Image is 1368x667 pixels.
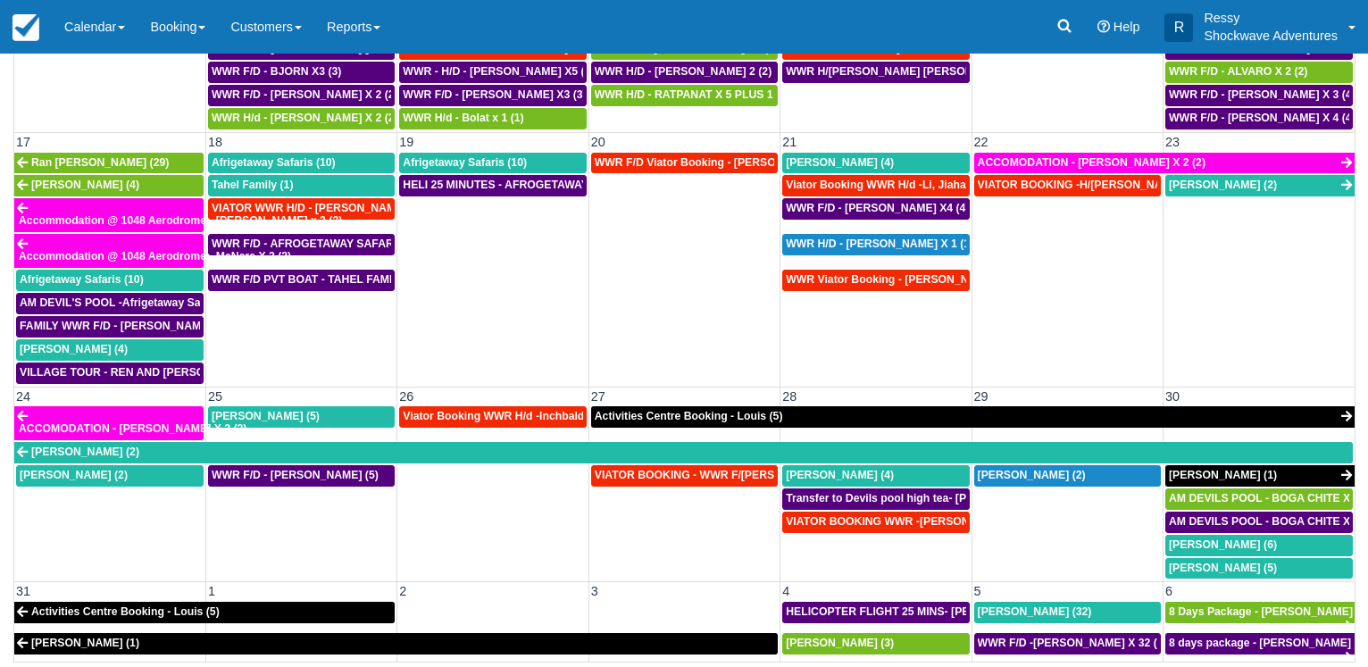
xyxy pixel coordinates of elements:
[20,343,128,355] span: [PERSON_NAME] (4)
[212,238,437,250] span: WWR F/D - AFROGETAWAY SAFARIS X5 (5)
[1165,62,1353,83] a: WWR F/D - ALVARO X 2 (2)
[782,198,969,220] a: WWR F/D - [PERSON_NAME] X4 (4)
[1165,488,1353,510] a: AM DEVILS POOL - BOGA CHITE X 1 (1)
[1169,562,1277,574] span: [PERSON_NAME] (5)
[782,488,969,510] a: Transfer to Devils pool high tea- [PERSON_NAME] X4 (4)
[786,637,894,649] span: [PERSON_NAME] (3)
[14,633,778,654] a: [PERSON_NAME] (1)
[1169,88,1355,101] span: WWR F/D - [PERSON_NAME] X 3 (4)
[212,65,341,78] span: WWR F/D - BJORN X3 (3)
[208,270,395,291] a: WWR F/D PVT BOAT - TAHEL FAMILY x 5 (1)
[403,179,671,191] span: HELI 25 MINUTES - AFROGETAWAY SAFARIS X5 (5)
[595,156,858,169] span: WWR F/D Viator Booking - [PERSON_NAME] X1 (1)
[978,637,1173,649] span: WWR F/D -[PERSON_NAME] X 32 (32)
[403,88,586,101] span: WWR F/D - [PERSON_NAME] X3 (3)
[212,469,379,481] span: WWR F/D - [PERSON_NAME] (5)
[1164,584,1174,598] span: 6
[397,584,408,598] span: 2
[31,605,220,618] span: Activities Centre Booking - Louis (5)
[974,175,1161,196] a: VIATOR BOOKING -H/[PERSON_NAME] X 4 (4)
[14,389,32,404] span: 24
[403,410,714,422] span: Viator Booking WWR H/d -Inchbald [PERSON_NAME] X 4 (4)
[786,65,1050,78] span: WWR H/[PERSON_NAME] [PERSON_NAME] X 4 (4)
[782,153,969,174] a: [PERSON_NAME] (4)
[212,273,440,286] span: WWR F/D PVT BOAT - TAHEL FAMILY x 5 (1)
[589,135,607,149] span: 20
[591,406,1355,428] a: Activities Centre Booking - Louis (5)
[212,88,398,101] span: WWR F/D - [PERSON_NAME] X 2 (2)
[16,316,204,338] a: FAMILY WWR F/D - [PERSON_NAME] X4 (4)
[780,584,791,598] span: 4
[20,296,256,309] span: AM DEVIL'S POOL -Afrigetaway Safaris X5 (5)
[208,153,395,174] a: Afrigetaway Safaris (10)
[786,179,1008,191] span: Viator Booking WWR H/d -Li, Jiahao X 2 (2)
[403,156,527,169] span: Afrigetaway Safaris (10)
[16,293,204,314] a: AM DEVIL'S POOL -Afrigetaway Safaris X5 (5)
[20,320,245,332] span: FAMILY WWR F/D - [PERSON_NAME] X4 (4)
[978,605,1092,618] span: [PERSON_NAME] (32)
[208,62,395,83] a: WWR F/D - BJORN X3 (3)
[1204,27,1338,45] p: Shockwave Adventures
[974,633,1161,654] a: WWR F/D -[PERSON_NAME] X 32 (32)
[31,156,169,169] span: Ran [PERSON_NAME] (29)
[974,602,1161,623] a: [PERSON_NAME] (32)
[31,637,139,649] span: [PERSON_NAME] (1)
[208,465,395,487] a: WWR F/D - [PERSON_NAME] (5)
[208,406,395,428] a: [PERSON_NAME] (5)
[397,135,415,149] span: 19
[1169,179,1277,191] span: [PERSON_NAME] (2)
[595,410,783,422] span: Activities Centre Booking - Louis (5)
[1165,602,1355,623] a: 8 Days Package - [PERSON_NAME] (1)
[19,214,342,227] span: Accommodation @ 1048 Aerodrome - [PERSON_NAME] x 2 (2)
[782,175,969,196] a: Viator Booking WWR H/d -Li, Jiahao X 2 (2)
[20,469,128,481] span: [PERSON_NAME] (2)
[1165,465,1355,487] a: [PERSON_NAME] (1)
[1165,633,1355,654] a: 8 days package - [PERSON_NAME] X1 (1)
[206,389,224,404] span: 25
[1097,21,1110,33] i: Help
[208,85,395,106] a: WWR F/D - [PERSON_NAME] X 2 (2)
[14,198,204,232] a: Accommodation @ 1048 Aerodrome - [PERSON_NAME] x 2 (2)
[14,584,32,598] span: 31
[782,465,969,487] a: [PERSON_NAME] (4)
[14,234,204,268] a: Accommodation @ 1048 Aerodrome - MaNare X 2 (2)
[16,339,204,361] a: [PERSON_NAME] (4)
[782,62,969,83] a: WWR H/[PERSON_NAME] [PERSON_NAME] X 4 (4)
[1114,20,1140,34] span: Help
[782,270,969,291] a: WWR Viator Booking - [PERSON_NAME] X1 (1)
[206,135,224,149] span: 18
[974,465,1161,487] a: [PERSON_NAME] (2)
[591,62,778,83] a: WWR H/D - [PERSON_NAME] 2 (2)
[208,175,395,196] a: Tahel Family (1)
[782,512,969,533] a: VIATOR BOOKING WWR -[PERSON_NAME] X2 (2)
[1169,538,1277,551] span: [PERSON_NAME] (6)
[208,234,395,255] a: WWR F/D - AFROGETAWAY SAFARIS X5 (5)
[206,584,217,598] span: 1
[974,153,1355,174] a: ACCOMODATION - [PERSON_NAME] X 2 (2)
[19,250,291,263] span: Accommodation @ 1048 Aerodrome - MaNare X 2 (2)
[782,633,969,654] a: [PERSON_NAME] (3)
[786,515,1044,528] span: VIATOR BOOKING WWR -[PERSON_NAME] X2 (2)
[14,153,204,174] a: Ran [PERSON_NAME] (29)
[14,135,32,149] span: 17
[1165,85,1353,106] a: WWR F/D - [PERSON_NAME] X 3 (4)
[399,153,586,174] a: Afrigetaway Safaris (10)
[786,469,894,481] span: [PERSON_NAME] (4)
[780,135,798,149] span: 21
[1169,112,1355,124] span: WWR F/D - [PERSON_NAME] X 4 (4)
[399,62,586,83] a: WWR - H/D - [PERSON_NAME] X5 (5)
[399,108,586,129] a: WWR H/d - Bolat x 1 (1)
[212,156,336,169] span: Afrigetaway Safaris (10)
[208,108,395,129] a: WWR H/d - [PERSON_NAME] X 2 (2)
[782,602,969,623] a: HELICOPTER FLIGHT 25 MINS- [PERSON_NAME] X1 (1)
[786,238,973,250] span: WWR H/D - [PERSON_NAME] X 1 (1)
[212,202,432,214] span: VIATOR WWR H/D - [PERSON_NAME] 3 (3)
[20,273,144,286] span: Afrigetaway Safaris (10)
[14,175,204,196] a: [PERSON_NAME] (4)
[31,179,139,191] span: [PERSON_NAME] (4)
[780,389,798,404] span: 28
[1164,13,1193,42] div: R
[591,153,778,174] a: WWR F/D Viator Booking - [PERSON_NAME] X1 (1)
[595,469,956,481] span: VIATOR BOOKING - WWR F/[PERSON_NAME], [PERSON_NAME] 4 (4)
[212,179,294,191] span: Tahel Family (1)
